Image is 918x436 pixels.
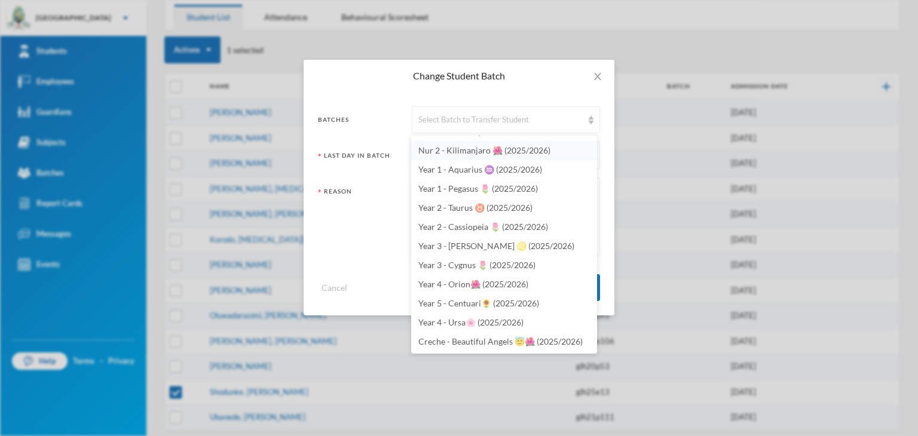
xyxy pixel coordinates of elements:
[593,72,602,81] i: icon: close
[418,202,533,213] span: Year 2 - Taurus ♉️ (2025/2026)
[581,60,614,93] button: Close
[418,222,548,232] span: Year 2 - Cassiopeia 🌷 (2025/2026)
[318,187,403,254] div: Reason
[418,260,535,270] span: Year 3 - Cygnus 🌷 (2025/2026)
[418,114,583,126] div: Select Batch to Transfer Student
[418,183,538,194] span: Year 1 - Pegasus 🌷 (2025/2026)
[418,241,574,251] span: Year 3 - [PERSON_NAME] ♌️ (2025/2026)
[418,279,528,289] span: Year 4 - Orion🌺 (2025/2026)
[318,281,351,294] button: Cancel
[418,317,524,327] span: Year 4 - Ursa🌸 (2025/2026)
[418,336,583,346] span: Creche - Beautiful Angels 😇🌺 (2025/2026)
[418,298,539,308] span: Year 5 - Centuari🌻 (2025/2026)
[318,69,600,82] div: Change Student Batch
[318,151,403,167] div: Last Day In Batch
[418,145,550,155] span: Nur 2 - Kilimanjaro 🌺 (2025/2026)
[318,115,403,131] div: Batches
[418,164,542,174] span: Year 1 - Aquarius ♒️ (2025/2026)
